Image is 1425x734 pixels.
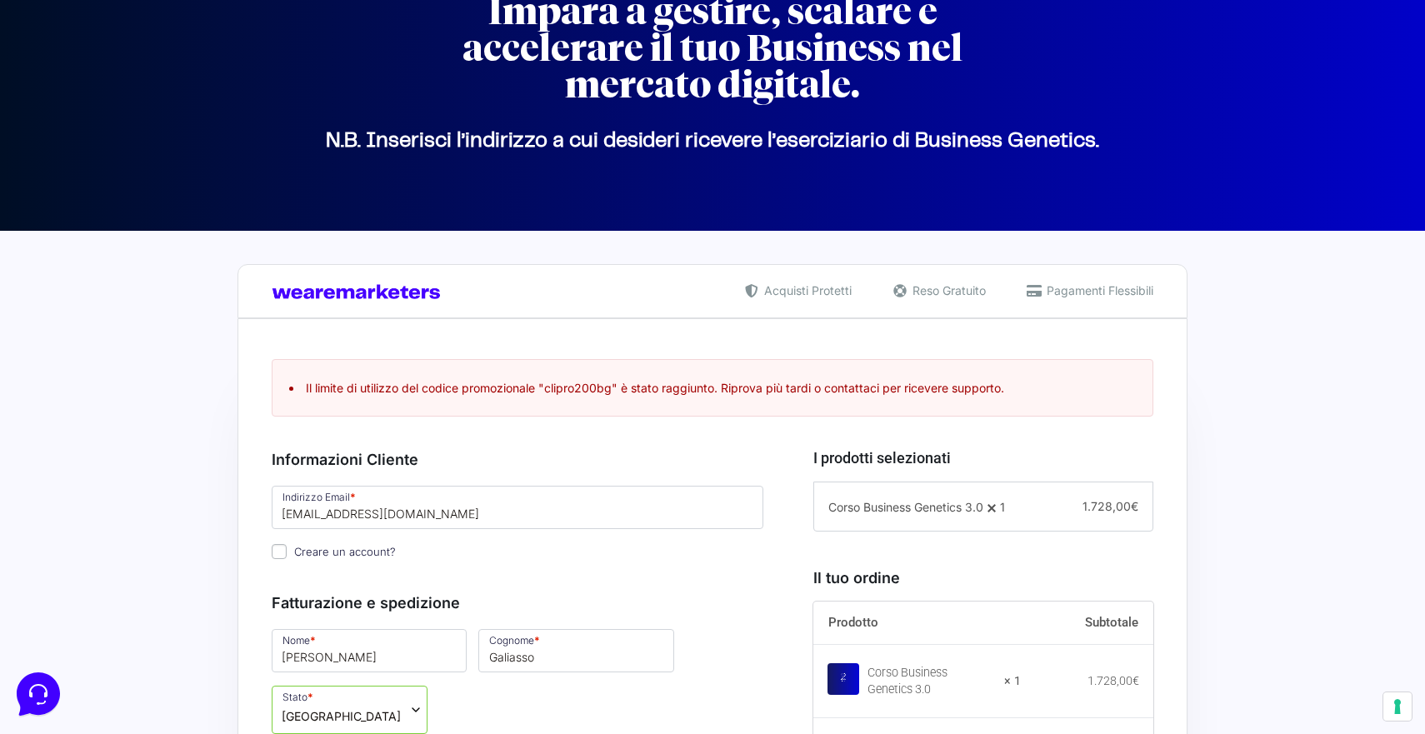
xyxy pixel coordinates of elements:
[289,379,1136,397] li: Il limite di utilizzo del codice promozionale "clipro200bg" è stato raggiunto. Riprova più tardi ...
[27,93,60,127] img: dark
[1042,282,1153,299] span: Pagamenti Flessibili
[217,535,320,573] button: Aiuto
[294,545,396,558] span: Creare un account?
[1021,602,1153,645] th: Subtotale
[813,602,1021,645] th: Prodotto
[813,447,1153,469] h3: I prodotti selezionati
[53,93,87,127] img: dark
[13,13,280,40] h2: Ciao da Marketers 👋
[282,707,401,725] span: Italia
[908,282,986,299] span: Reso Gratuito
[760,282,852,299] span: Acquisti Protetti
[27,207,130,220] span: Trova una risposta
[828,500,983,514] span: Corso Business Genetics 3.0
[246,141,1179,142] p: N.B. Inserisci l’indirizzo a cui desideri ricevere l’eserciziario di Business Genetics.
[827,663,859,695] img: Corso Business Genetics 3.0
[13,535,116,573] button: Home
[813,567,1153,589] h3: Il tuo ordine
[108,150,246,163] span: Inizia una conversazione
[272,486,763,529] input: Indirizzo Email *
[272,448,763,471] h3: Informazioni Cliente
[272,686,427,734] span: Stato
[177,207,307,220] a: Apri Centro Assistenza
[37,242,272,259] input: Cerca un articolo...
[1082,499,1138,513] span: 1.728,00
[1087,674,1139,687] bdi: 1.728,00
[1004,673,1021,690] strong: × 1
[50,558,78,573] p: Home
[867,665,993,698] div: Corso Business Genetics 3.0
[144,558,189,573] p: Messaggi
[272,629,467,672] input: Nome *
[27,140,307,173] button: Inizia una conversazione
[272,544,287,559] input: Creare un account?
[80,93,113,127] img: dark
[13,669,63,719] iframe: Customerly Messenger Launcher
[257,558,281,573] p: Aiuto
[272,592,763,614] h3: Fatturazione e spedizione
[1383,692,1412,721] button: Le tue preferenze relative al consenso per le tecnologie di tracciamento
[116,535,218,573] button: Messaggi
[1131,499,1138,513] span: €
[1132,674,1139,687] span: €
[478,629,673,672] input: Cognome *
[1000,500,1005,514] span: 1
[27,67,142,80] span: Le tue conversazioni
